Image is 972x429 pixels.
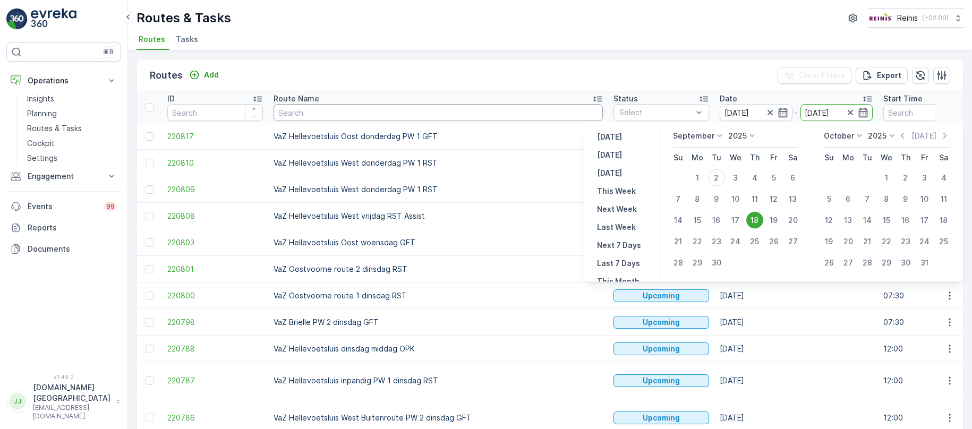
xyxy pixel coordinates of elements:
[765,212,782,229] div: 19
[934,148,953,167] th: Saturday
[28,222,117,233] p: Reports
[268,309,608,336] td: VaZ Brielle PW 2 dinsdag GFT
[670,191,687,208] div: 7
[274,104,603,121] input: Search
[593,149,626,161] button: Today
[619,107,693,118] p: Select
[593,185,640,198] button: This Week
[922,14,949,22] p: ( +02:00 )
[669,148,688,167] th: Sunday
[785,212,802,229] div: 20
[720,93,737,104] p: Date
[714,282,878,309] td: [DATE]
[821,212,838,229] div: 12
[597,258,640,269] p: Last 7 Days
[6,217,121,238] a: Reports
[146,291,154,300] div: Toggle Row Selected
[859,212,876,229] div: 14
[878,191,895,208] div: 8
[765,169,782,186] div: 5
[146,265,154,273] div: Toggle Row Selected
[727,191,744,208] div: 10
[840,233,857,250] div: 20
[745,148,764,167] th: Thursday
[765,191,782,208] div: 12
[167,158,263,168] a: 220810
[167,375,263,386] a: 220787
[643,344,680,354] p: Upcoming
[859,233,876,250] div: 21
[167,211,263,221] a: 220808
[268,229,608,256] td: VaZ Hellevoetsluis Oost woensdag GFT
[878,233,895,250] div: 22
[146,238,154,247] div: Toggle Row Selected
[6,70,121,91] button: Operations
[597,168,622,178] p: [DATE]
[593,167,626,179] button: Tomorrow
[821,254,838,271] div: 26
[167,184,263,195] span: 220809
[673,131,714,141] p: September
[268,150,608,176] td: VaZ Hellevoetsluis West donderdag PW 1 RST
[167,290,263,301] a: 220800
[878,254,895,271] div: 29
[916,254,933,271] div: 31
[856,67,908,84] button: Export
[593,221,640,234] button: Last Week
[27,93,54,104] p: Insights
[6,196,121,217] a: Events99
[800,104,873,121] input: dd/mm/yyyy
[859,191,876,208] div: 7
[6,382,121,421] button: JJ[DOMAIN_NAME][GEOGRAPHIC_DATA][EMAIL_ADDRESS][DOMAIN_NAME]
[714,362,878,399] td: [DATE]
[824,131,854,141] p: October
[268,203,608,229] td: VaZ Hellevoetsluis West vrijdag RST Assist
[868,12,893,24] img: Reinis-Logo-Vrijstaand_Tekengebied-1-copy2_aBO4n7j.png
[597,276,640,287] p: This Month
[916,212,933,229] div: 17
[820,148,839,167] th: Sunday
[167,344,263,354] a: 220788
[6,238,121,260] a: Documents
[23,151,121,166] a: Settings
[27,108,57,119] p: Planning
[689,169,706,186] div: 1
[146,414,154,422] div: Toggle Row Selected
[167,104,263,121] input: Search
[23,106,121,121] a: Planning
[23,121,121,136] a: Routes & Tasks
[268,336,608,362] td: VaZ Hellevoetsluis dinsdag middag OPK
[878,212,895,229] div: 15
[31,8,76,30] img: logo_light-DOdMpM7g.png
[670,233,687,250] div: 21
[150,68,183,83] p: Routes
[799,70,845,81] p: Clear Filters
[597,132,622,142] p: [DATE]
[878,169,895,186] div: 1
[268,282,608,309] td: VaZ Oostvoorne route 1 dinsdag RST
[137,10,231,27] p: Routes & Tasks
[28,201,98,212] p: Events
[167,264,263,274] span: 220801
[746,169,763,186] div: 4
[897,212,914,229] div: 16
[728,131,747,141] p: 2025
[839,148,858,167] th: Monday
[727,212,744,229] div: 17
[597,186,636,196] p: This Week
[28,244,117,254] p: Documents
[883,93,923,104] p: Start Time
[877,70,901,81] p: Export
[274,93,319,104] p: Route Name
[785,191,802,208] div: 13
[167,413,263,423] span: 220786
[146,376,154,385] div: Toggle Row Selected
[613,342,709,355] button: Upcoming
[689,254,706,271] div: 29
[783,148,803,167] th: Saturday
[146,159,154,167] div: Toggle Row Selected
[613,411,709,424] button: Upcoming
[821,191,838,208] div: 5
